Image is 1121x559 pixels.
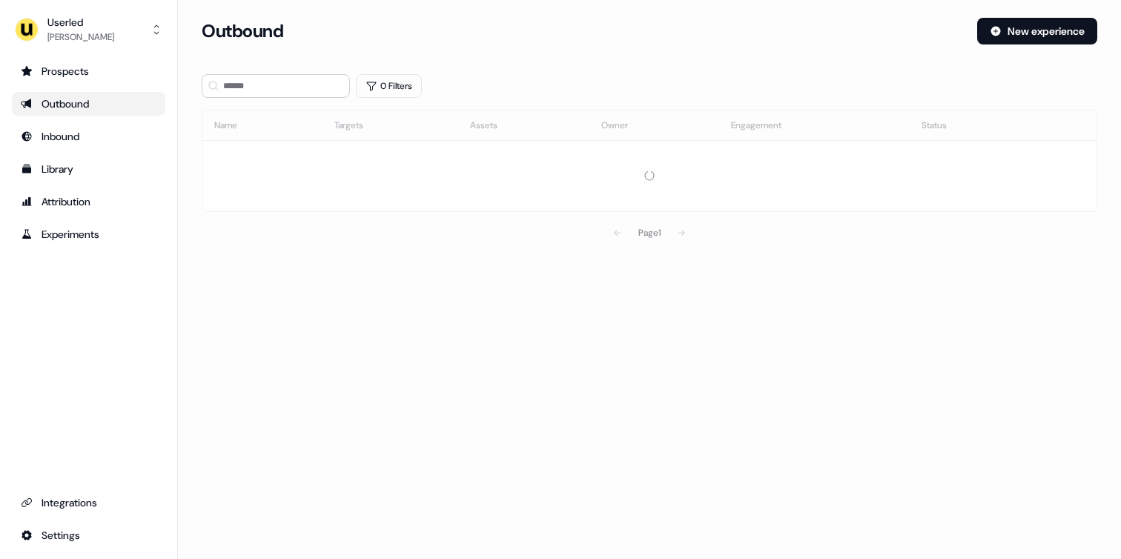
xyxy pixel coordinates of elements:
div: Inbound [21,129,156,144]
h3: Outbound [202,20,283,42]
div: Attribution [21,194,156,209]
a: Go to templates [12,157,165,181]
a: Go to prospects [12,59,165,83]
a: Go to integrations [12,491,165,515]
button: New experience [977,18,1097,44]
div: Integrations [21,495,156,510]
button: Userled[PERSON_NAME] [12,12,165,47]
a: Go to experiments [12,222,165,246]
div: Experiments [21,227,156,242]
div: Prospects [21,64,156,79]
div: Settings [21,528,156,543]
a: Go to Inbound [12,125,165,148]
a: Go to outbound experience [12,92,165,116]
div: [PERSON_NAME] [47,30,114,44]
div: Userled [47,15,114,30]
a: Go to attribution [12,190,165,214]
div: Library [21,162,156,176]
div: Outbound [21,96,156,111]
button: 0 Filters [356,74,422,98]
a: Go to integrations [12,523,165,547]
